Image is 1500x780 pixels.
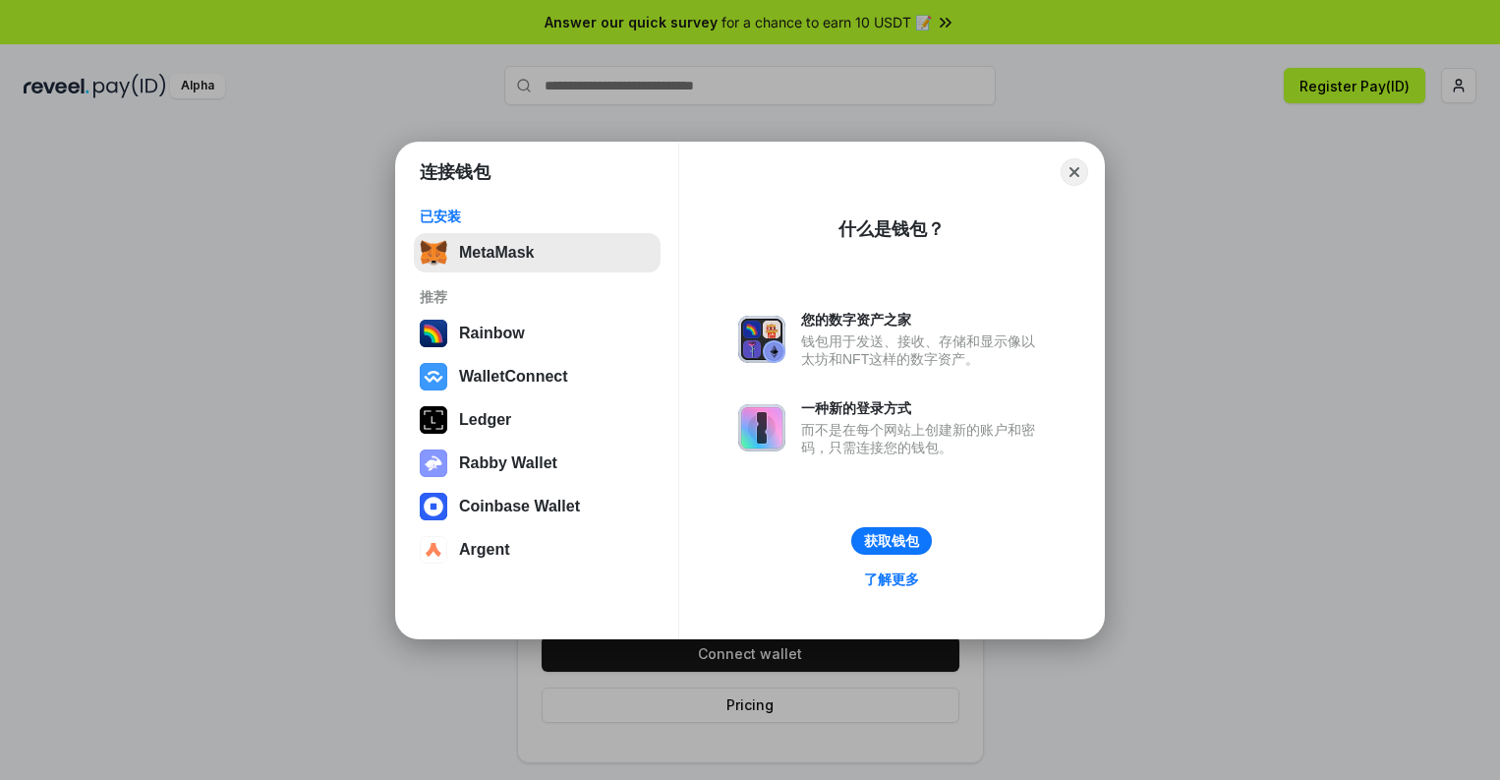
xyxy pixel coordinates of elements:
div: 已安装 [420,208,655,225]
a: 了解更多 [852,567,931,592]
h1: 连接钱包 [420,160,490,184]
div: 钱包用于发送、接收、存储和显示像以太坊和NFT这样的数字资产。 [801,332,1045,368]
button: Coinbase Wallet [414,487,661,526]
div: 推荐 [420,288,655,306]
div: Coinbase Wallet [459,498,580,515]
img: svg+xml,%3Csvg%20xmlns%3D%22http%3A%2F%2Fwww.w3.org%2F2000%2Fsvg%22%20width%3D%2228%22%20height%3... [420,406,447,434]
button: MetaMask [414,233,661,272]
button: Close [1061,158,1088,186]
button: Rabby Wallet [414,444,661,483]
div: Rabby Wallet [459,454,557,472]
img: svg+xml,%3Csvg%20xmlns%3D%22http%3A%2F%2Fwww.w3.org%2F2000%2Fsvg%22%20fill%3D%22none%22%20viewBox... [738,404,785,451]
img: svg+xml,%3Csvg%20xmlns%3D%22http%3A%2F%2Fwww.w3.org%2F2000%2Fsvg%22%20fill%3D%22none%22%20viewBox... [420,450,447,477]
div: MetaMask [459,244,534,262]
div: 了解更多 [864,570,919,588]
img: svg+xml,%3Csvg%20xmlns%3D%22http%3A%2F%2Fwww.w3.org%2F2000%2Fsvg%22%20fill%3D%22none%22%20viewBox... [738,316,785,363]
button: Rainbow [414,314,661,353]
img: svg+xml,%3Csvg%20fill%3D%22none%22%20height%3D%2233%22%20viewBox%3D%220%200%2035%2033%22%20width%... [420,239,447,267]
img: svg+xml,%3Csvg%20width%3D%22120%22%20height%3D%22120%22%20viewBox%3D%220%200%20120%20120%22%20fil... [420,320,447,347]
img: svg+xml,%3Csvg%20width%3D%2228%22%20height%3D%2228%22%20viewBox%3D%220%200%2028%2028%22%20fill%3D... [420,363,447,390]
div: 一种新的登录方式 [801,399,1045,417]
div: Argent [459,541,510,559]
button: 获取钱包 [851,527,932,555]
div: 您的数字资产之家 [801,311,1045,329]
button: WalletConnect [414,357,661,396]
div: 什么是钱包？ [838,217,945,241]
div: WalletConnect [459,368,568,386]
img: svg+xml,%3Csvg%20width%3D%2228%22%20height%3D%2228%22%20viewBox%3D%220%200%2028%2028%22%20fill%3D... [420,536,447,564]
div: Rainbow [459,325,525,342]
img: svg+xml,%3Csvg%20width%3D%2228%22%20height%3D%2228%22%20viewBox%3D%220%200%2028%2028%22%20fill%3D... [420,493,447,520]
button: Ledger [414,400,661,440]
div: Ledger [459,411,511,429]
div: 获取钱包 [864,532,919,550]
div: 而不是在每个网站上创建新的账户和密码，只需连接您的钱包。 [801,421,1045,456]
button: Argent [414,530,661,570]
